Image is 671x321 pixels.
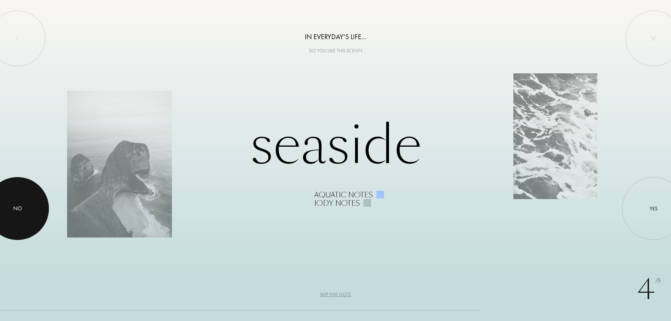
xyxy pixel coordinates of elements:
div: Aquatic notes [314,191,373,199]
img: quit_onboard.svg [651,36,656,41]
div: Yes [650,205,658,213]
div: No [13,204,22,213]
div: Skip this note [320,291,351,298]
img: left_onboard.svg [15,36,20,41]
div: Seaside [67,114,604,207]
div: 4 [637,269,661,311]
span: /5 [655,277,661,285]
div: Iody notes [314,199,360,207]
